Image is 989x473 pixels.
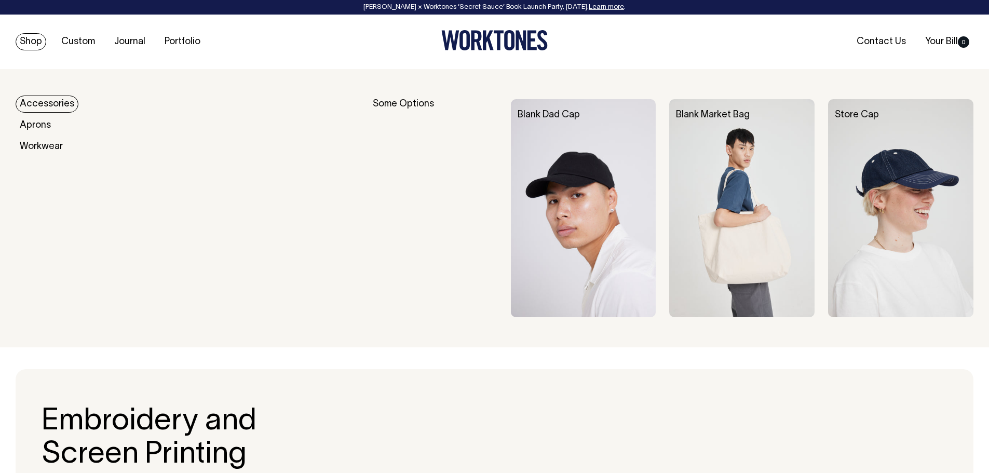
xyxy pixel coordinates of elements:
a: Learn more [589,4,624,10]
a: Accessories [16,96,78,113]
div: [PERSON_NAME] × Worktones ‘Secret Sauce’ Book Launch Party, [DATE]. . [10,4,979,11]
a: Contact Us [852,33,910,50]
a: Journal [110,33,150,50]
a: Store Cap [835,111,879,119]
a: Aprons [16,117,55,134]
img: Blank Dad Cap [511,99,656,317]
a: Blank Market Bag [676,111,750,119]
a: Blank Dad Cap [518,111,580,119]
span: 0 [958,36,969,48]
a: Your Bill0 [921,33,973,50]
a: Custom [57,33,99,50]
h2: Embroidery and Screen Printing [42,406,340,472]
a: Workwear [16,138,67,155]
div: Some Options [373,99,497,317]
img: Blank Market Bag [669,99,815,317]
img: Store Cap [828,99,973,317]
a: Shop [16,33,46,50]
a: Portfolio [160,33,205,50]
